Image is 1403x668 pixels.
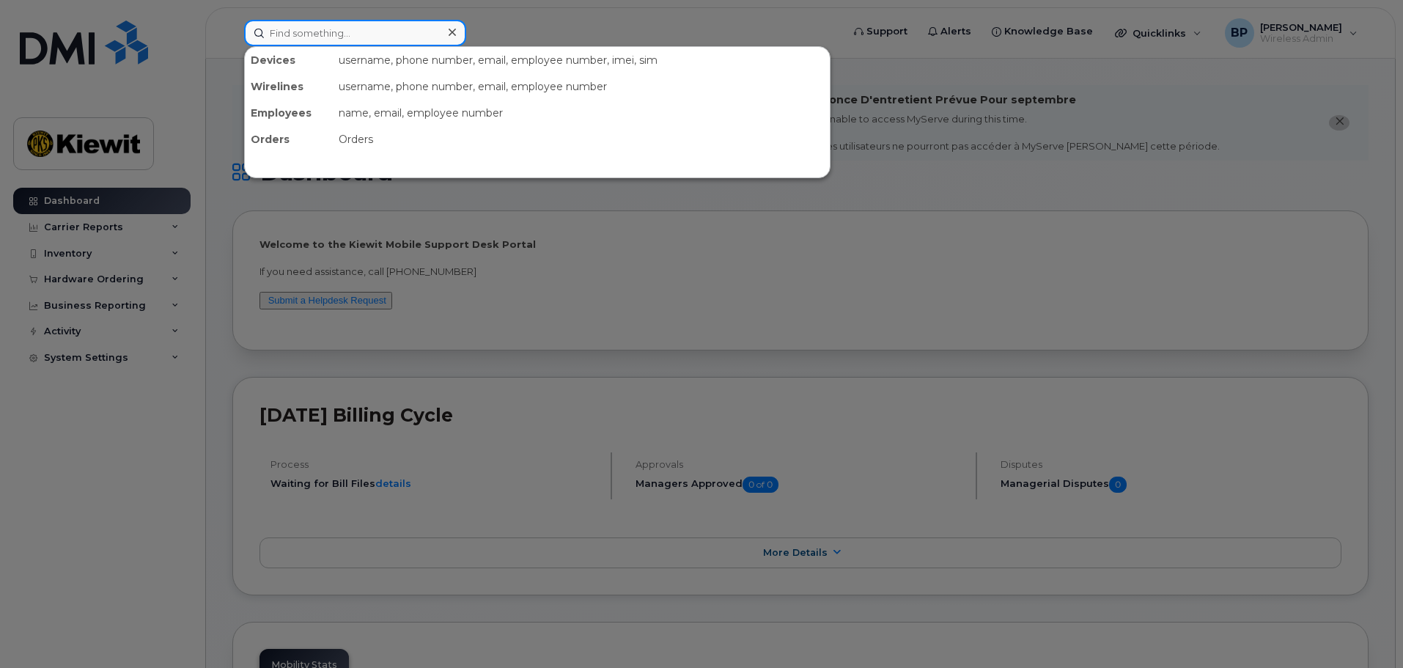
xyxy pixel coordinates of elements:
[333,47,830,73] div: username, phone number, email, employee number, imei, sim
[245,100,333,126] div: Employees
[333,100,830,126] div: name, email, employee number
[1339,604,1392,657] iframe: Messenger Launcher
[333,126,830,153] div: Orders
[333,73,830,100] div: username, phone number, email, employee number
[245,73,333,100] div: Wirelines
[245,47,333,73] div: Devices
[245,126,333,153] div: Orders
